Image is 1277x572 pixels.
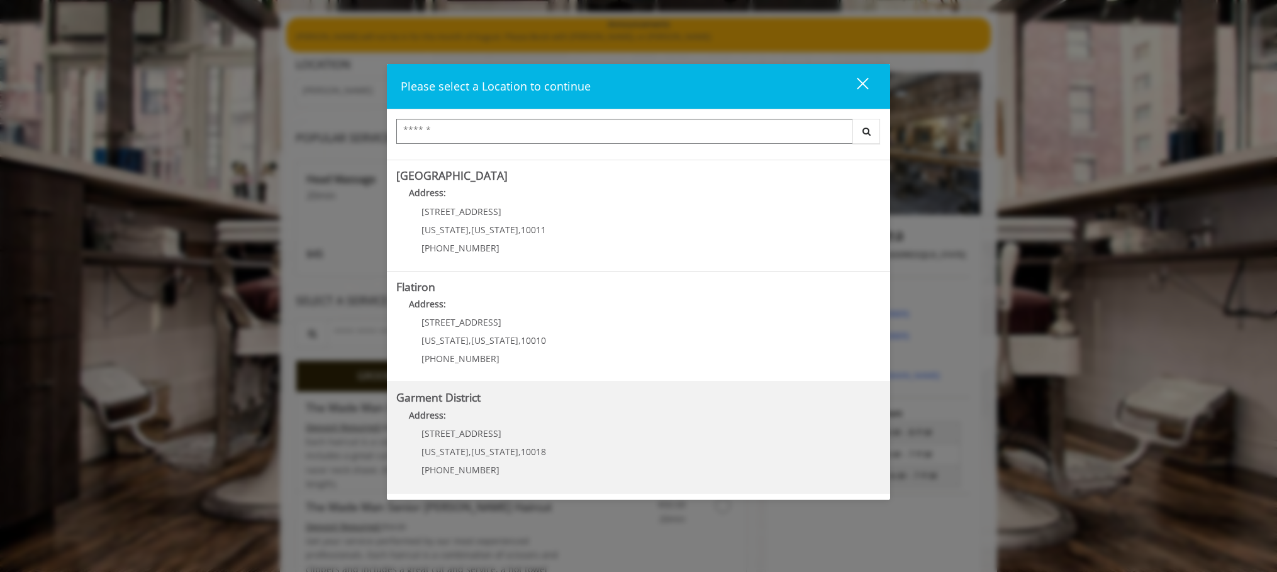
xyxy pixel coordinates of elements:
[421,316,501,328] span: [STREET_ADDRESS]
[409,409,446,421] b: Address:
[859,127,874,136] i: Search button
[469,446,471,458] span: ,
[421,427,501,439] span: [STREET_ADDRESS]
[518,446,521,458] span: ,
[396,279,435,294] b: Flatiron
[521,224,546,236] span: 10011
[396,119,881,150] div: Center Select
[469,224,471,236] span: ,
[421,353,499,365] span: [PHONE_NUMBER]
[471,224,518,236] span: [US_STATE]
[396,390,481,405] b: Garment District
[409,187,446,199] b: Address:
[471,334,518,346] span: [US_STATE]
[421,334,469,346] span: [US_STATE]
[421,464,499,476] span: [PHONE_NUMBER]
[518,334,521,346] span: ,
[421,446,469,458] span: [US_STATE]
[469,334,471,346] span: ,
[421,242,499,254] span: [PHONE_NUMBER]
[521,446,546,458] span: 10018
[518,224,521,236] span: ,
[471,446,518,458] span: [US_STATE]
[521,334,546,346] span: 10010
[409,298,446,310] b: Address:
[421,206,501,217] span: [STREET_ADDRESS]
[842,77,867,96] div: close dialog
[396,119,853,144] input: Search Center
[401,79,591,94] span: Please select a Location to continue
[421,224,469,236] span: [US_STATE]
[396,168,508,183] b: [GEOGRAPHIC_DATA]
[834,74,876,99] button: close dialog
